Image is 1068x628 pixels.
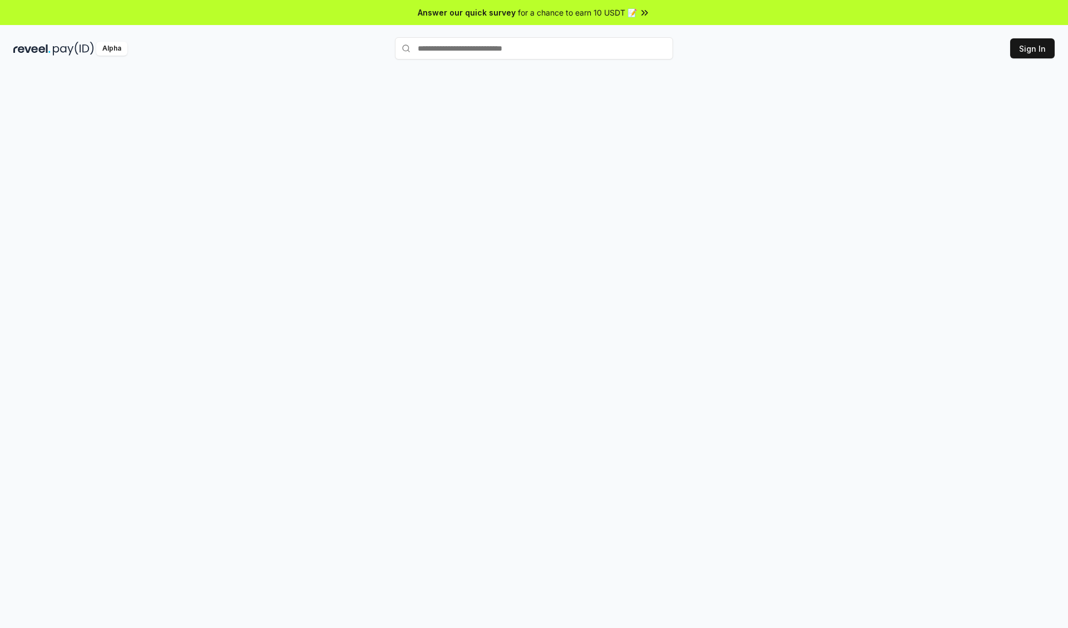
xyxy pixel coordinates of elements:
div: Alpha [96,42,127,56]
img: reveel_dark [13,42,51,56]
img: pay_id [53,42,94,56]
span: Answer our quick survey [418,7,516,18]
button: Sign In [1010,38,1055,58]
span: for a chance to earn 10 USDT 📝 [518,7,637,18]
